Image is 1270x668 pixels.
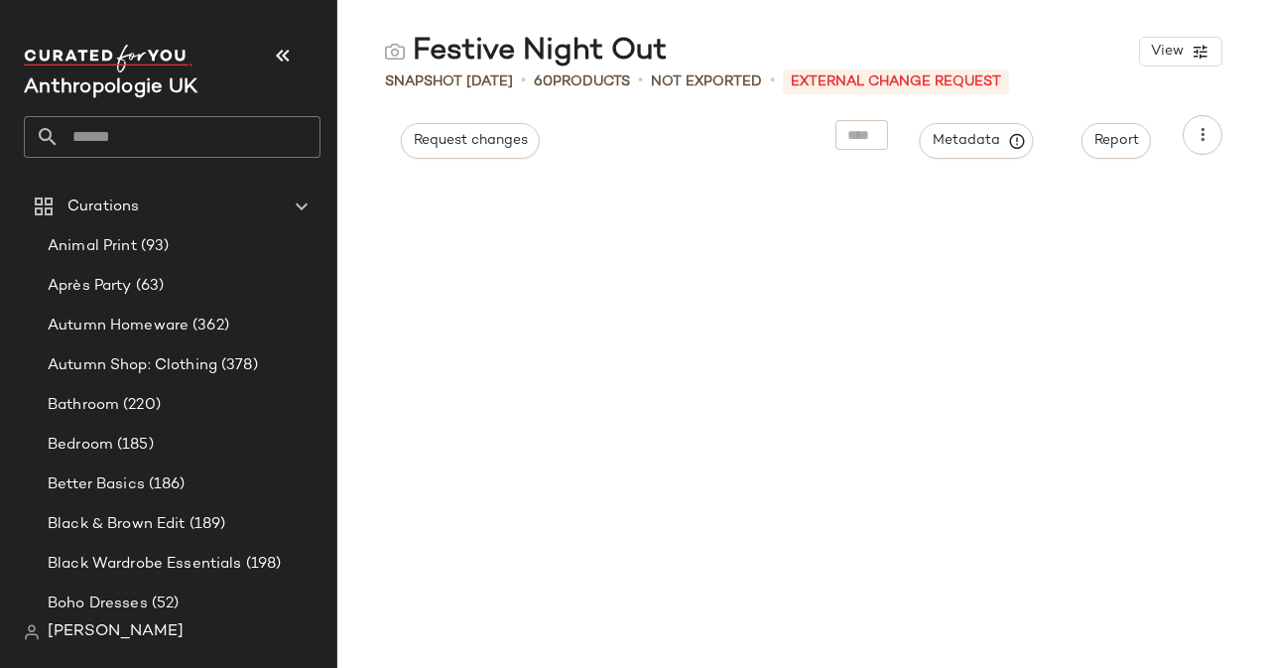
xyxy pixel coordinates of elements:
span: Animal Print [48,235,137,258]
p: External Change Request [783,69,1009,94]
button: View [1139,37,1222,67]
span: (189) [186,513,226,536]
span: • [638,69,643,93]
span: Bathroom [48,394,119,417]
span: (185) [113,434,154,457]
span: (378) [217,354,258,377]
span: Request changes [413,133,528,149]
span: Black & Brown Edit [48,513,186,536]
div: Festive Night Out [385,32,667,71]
span: Current Company Name [24,77,197,98]
span: Black Wardrobe Essentials [48,553,242,576]
img: svg%3e [385,42,405,62]
span: (93) [137,235,170,258]
span: (220) [119,394,161,417]
span: Curations [67,196,139,218]
span: [PERSON_NAME] [48,620,184,644]
button: Report [1081,123,1151,159]
span: Report [1093,133,1139,149]
img: cfy_white_logo.C9jOOHJF.svg [24,45,192,72]
span: (186) [145,473,186,496]
span: Autumn Shop: Clothing [48,354,217,377]
span: (52) [148,593,180,615]
img: svg%3e [24,624,40,640]
span: Après Party [48,275,132,298]
span: Snapshot [DATE] [385,71,513,92]
span: Autumn Homeware [48,315,189,337]
span: Bedroom [48,434,113,457]
span: 60 [534,74,553,89]
span: • [770,69,775,93]
span: (198) [242,553,282,576]
span: • [521,69,526,93]
span: Metadata [932,132,1022,150]
span: (63) [132,275,165,298]
span: Boho Dresses [48,593,148,615]
span: Not Exported [651,71,762,92]
span: (362) [189,315,229,337]
button: Metadata [920,123,1034,159]
div: Products [534,71,630,92]
span: Better Basics [48,473,145,496]
span: View [1150,44,1184,60]
button: Request changes [401,123,540,159]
